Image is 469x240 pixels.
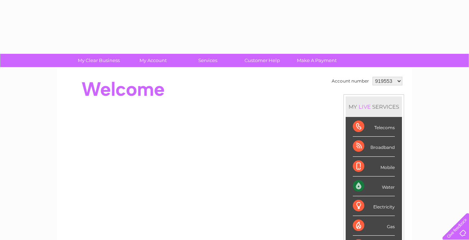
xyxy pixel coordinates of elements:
[178,54,237,67] a: Services
[287,54,346,67] a: Make A Payment
[353,157,395,177] div: Mobile
[124,54,183,67] a: My Account
[330,75,371,87] td: Account number
[346,97,402,117] div: MY SERVICES
[233,54,292,67] a: Customer Help
[353,137,395,156] div: Broadband
[357,103,372,110] div: LIVE
[353,216,395,236] div: Gas
[69,54,128,67] a: My Clear Business
[353,177,395,196] div: Water
[353,196,395,216] div: Electricity
[353,117,395,137] div: Telecoms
